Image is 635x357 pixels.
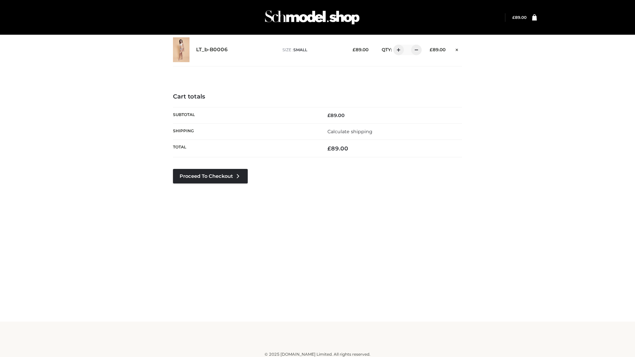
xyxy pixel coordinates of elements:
a: Calculate shipping [327,129,372,135]
a: Proceed to Checkout [173,169,248,183]
bdi: 89.00 [353,47,368,52]
bdi: 89.00 [327,112,345,118]
a: Remove this item [452,45,462,53]
span: SMALL [293,47,307,52]
span: £ [512,15,515,20]
bdi: 89.00 [430,47,445,52]
th: Total [173,140,317,157]
a: £89.00 [512,15,527,20]
span: £ [327,112,330,118]
h4: Cart totals [173,93,462,100]
a: LT_b-B0006 [196,47,228,53]
bdi: 89.00 [327,145,348,152]
p: size : [282,47,342,53]
img: LT_b-B0006 - SMALL [173,37,190,62]
span: £ [353,47,356,52]
img: Schmodel Admin 964 [263,4,362,30]
bdi: 89.00 [512,15,527,20]
div: QTY: [375,45,419,55]
span: £ [430,47,433,52]
th: Shipping [173,123,317,139]
th: Subtotal [173,107,317,123]
span: £ [327,145,331,152]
